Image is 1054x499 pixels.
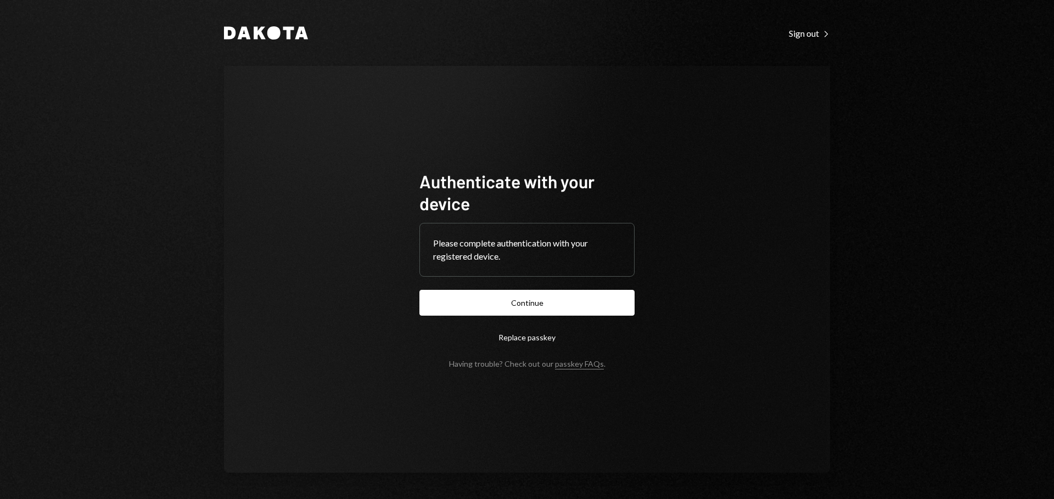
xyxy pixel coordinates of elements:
[419,170,635,214] h1: Authenticate with your device
[789,28,830,39] div: Sign out
[433,237,621,263] div: Please complete authentication with your registered device.
[419,324,635,350] button: Replace passkey
[449,359,606,368] div: Having trouble? Check out our .
[419,290,635,316] button: Continue
[555,359,604,369] a: passkey FAQs
[789,27,830,39] a: Sign out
